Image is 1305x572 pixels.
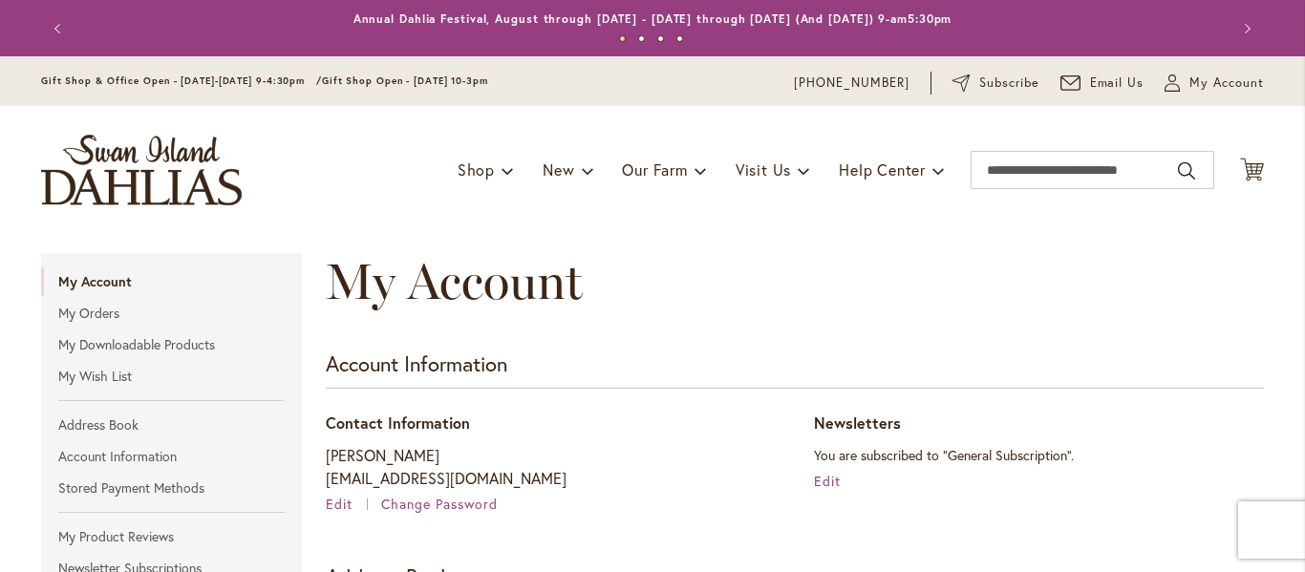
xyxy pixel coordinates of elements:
[326,251,583,311] span: My Account
[41,74,322,87] span: Gift Shop & Office Open - [DATE]-[DATE] 9-4:30pm /
[326,413,470,433] span: Contact Information
[638,35,645,42] button: 2 of 4
[381,495,498,513] a: Change Password
[979,74,1039,93] span: Subscribe
[1226,10,1264,48] button: Next
[41,299,302,328] a: My Orders
[1090,74,1145,93] span: Email Us
[41,362,302,391] a: My Wish List
[839,159,926,180] span: Help Center
[326,350,507,377] strong: Account Information
[814,472,841,490] a: Edit
[326,444,776,490] p: [PERSON_NAME] [EMAIL_ADDRESS][DOMAIN_NAME]
[543,159,574,180] span: New
[676,35,683,42] button: 4 of 4
[41,442,302,471] a: Account Information
[458,159,495,180] span: Shop
[814,444,1264,467] p: You are subscribed to "General Subscription".
[814,413,901,433] span: Newsletters
[41,135,242,205] a: store logo
[41,411,302,439] a: Address Book
[353,11,952,26] a: Annual Dahlia Festival, August through [DATE] - [DATE] through [DATE] (And [DATE]) 9-am5:30pm
[326,495,353,513] span: Edit
[1189,74,1264,93] span: My Account
[41,10,79,48] button: Previous
[322,74,488,87] span: Gift Shop Open - [DATE] 10-3pm
[794,74,909,93] a: [PHONE_NUMBER]
[622,159,687,180] span: Our Farm
[1060,74,1145,93] a: Email Us
[1165,74,1264,93] button: My Account
[41,267,302,296] strong: My Account
[41,522,302,551] a: My Product Reviews
[736,159,791,180] span: Visit Us
[41,330,302,359] a: My Downloadable Products
[657,35,664,42] button: 3 of 4
[952,74,1039,93] a: Subscribe
[41,474,302,502] a: Stored Payment Methods
[619,35,626,42] button: 1 of 4
[326,495,377,513] a: Edit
